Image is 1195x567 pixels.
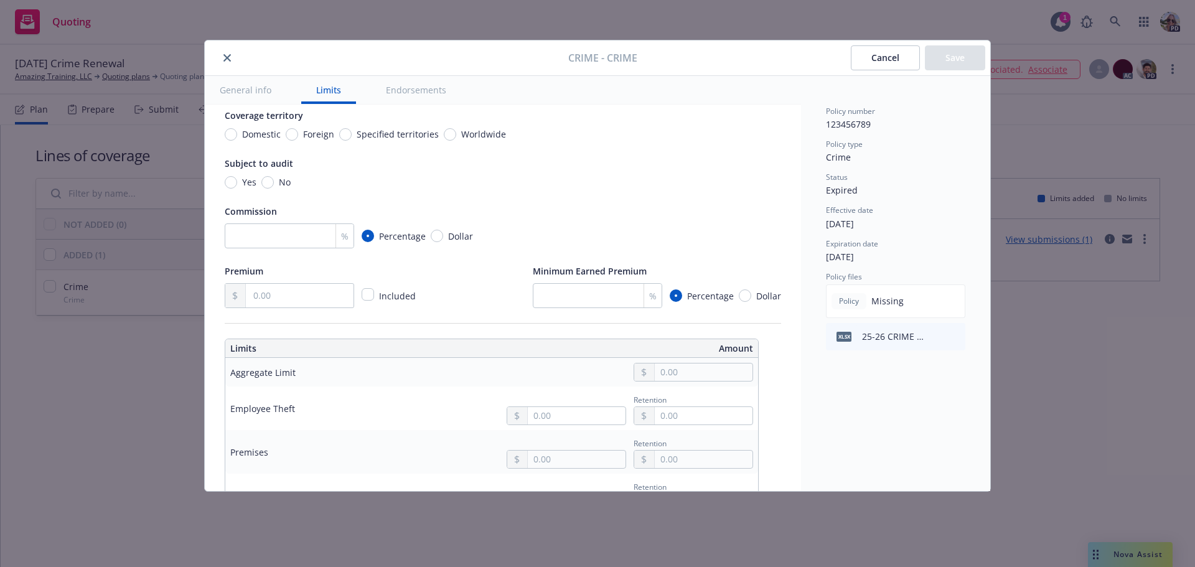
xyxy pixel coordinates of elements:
[826,118,871,130] span: 123456789
[225,110,303,121] span: Coverage territory
[670,289,682,302] input: Percentage
[230,446,268,459] div: Premises
[836,332,851,341] span: xlsx
[826,184,858,196] span: Expired
[568,50,637,65] span: Crime - Crime
[379,230,426,243] span: Percentage
[230,402,295,415] div: Employee Theft
[851,45,920,70] button: Cancel
[205,76,286,104] button: General info
[220,50,235,65] button: close
[225,265,263,277] span: Premium
[242,128,281,141] span: Domestic
[230,366,296,379] div: Aggregate Limit
[949,329,960,344] button: preview file
[461,128,506,141] span: Worldwide
[444,128,456,141] input: Worldwide
[225,205,277,217] span: Commission
[655,363,752,381] input: 0.00
[533,265,647,277] span: Minimum Earned Premium
[687,289,734,302] span: Percentage
[826,139,863,149] span: Policy type
[431,230,443,242] input: Dollar
[826,151,851,163] span: Crime
[341,230,349,243] span: %
[826,218,854,230] span: [DATE]
[826,205,873,215] span: Effective date
[286,128,298,141] input: Foreign
[362,230,374,242] input: Percentage
[225,176,237,189] input: Yes
[826,172,848,182] span: Status
[655,451,752,468] input: 0.00
[371,76,461,104] button: Endorsements
[826,251,854,263] span: [DATE]
[230,489,270,502] div: In Transit
[225,339,438,358] th: Limits
[862,330,924,343] div: 25-26 CRIME Policy Check - completed.xlsx
[634,395,667,405] span: Retention
[448,230,473,243] span: Dollar
[756,289,781,302] span: Dollar
[826,238,878,249] span: Expiration date
[225,128,237,141] input: Domestic
[261,176,274,189] input: No
[739,289,751,302] input: Dollar
[246,284,354,307] input: 0.00
[634,482,667,492] span: Retention
[225,157,293,169] span: Subject to audit
[357,128,439,141] span: Specified territories
[303,128,334,141] span: Foreign
[649,289,657,302] span: %
[929,329,939,344] button: download file
[528,407,626,424] input: 0.00
[497,339,758,358] th: Amount
[634,438,667,449] span: Retention
[836,296,861,307] span: Policy
[242,176,256,189] span: Yes
[871,294,904,307] span: Missing
[279,176,291,189] span: No
[826,106,875,116] span: Policy number
[655,407,752,424] input: 0.00
[379,290,416,302] span: Included
[301,76,356,104] button: Limits
[826,271,862,282] span: Policy files
[339,128,352,141] input: Specified territories
[528,451,626,468] input: 0.00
